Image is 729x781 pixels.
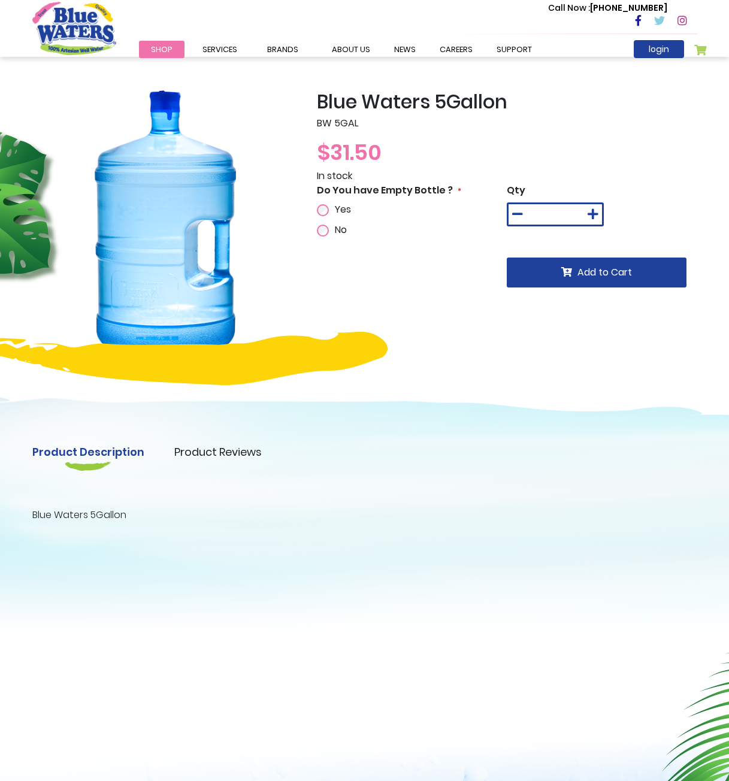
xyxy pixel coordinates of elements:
[32,2,116,55] a: store logo
[428,41,485,58] a: careers
[317,169,352,183] span: In stock
[174,444,262,460] a: Product Reviews
[634,40,684,58] a: login
[382,41,428,58] a: News
[317,137,382,168] span: $31.50
[577,265,632,279] span: Add to Cart
[32,508,697,522] p: Blue Waters 5Gallon
[335,202,351,216] span: Yes
[151,44,173,55] span: Shop
[32,444,144,460] a: Product Description
[32,90,299,357] img: Blue_Waters_5Gallon_1_20.png
[317,116,697,131] p: BW 5GAL
[335,223,347,237] span: No
[320,41,382,58] a: about us
[267,44,298,55] span: Brands
[317,183,453,197] span: Do You have Empty Bottle ?
[548,2,667,14] p: [PHONE_NUMBER]
[317,90,697,113] h2: Blue Waters 5Gallon
[507,183,525,197] span: Qty
[202,44,237,55] span: Services
[485,41,544,58] a: support
[548,2,590,14] span: Call Now :
[507,258,686,287] button: Add to Cart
